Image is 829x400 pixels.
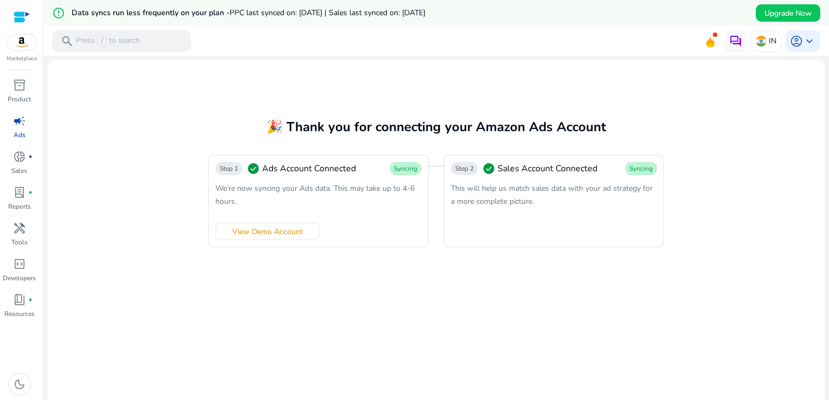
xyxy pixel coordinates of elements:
span: fiber_manual_record [28,190,33,195]
span: Ads Account Connected [262,162,356,175]
span: campaign [13,114,26,127]
span: book_4 [13,293,26,306]
p: Developers [3,273,36,283]
span: keyboard_arrow_down [803,35,816,48]
span: check_circle [247,162,260,175]
p: IN [769,31,776,50]
span: Syncing [394,164,417,173]
img: in.svg [756,36,767,47]
span: / [97,35,107,47]
button: View Demo Account [215,223,320,240]
span: dark_mode [13,378,26,391]
p: Product [8,94,31,104]
span: fiber_manual_record [28,154,33,159]
p: Ads [14,130,25,140]
mat-icon: error_outline [52,7,65,20]
span: Upgrade Now [764,8,812,19]
h5: Data syncs run less frequently on your plan - [72,9,425,18]
p: Tools [11,237,28,247]
span: This will help us match sales data with your ad strategy for a more complete picture. [451,183,653,207]
span: fiber_manual_record [28,298,33,302]
span: We’re now syncing your Ads data. This may take up to 4-6 hours. [215,183,414,207]
p: Reports [8,202,31,211]
img: amazon.svg [7,34,36,50]
span: account_circle [790,35,803,48]
p: Press to search [76,35,140,47]
p: Marketplace [7,55,37,63]
span: PPC last synced on: [DATE] | Sales last synced on: [DATE] [229,8,425,18]
span: Step 1 [220,164,238,173]
span: search [61,35,74,48]
span: Step 2 [455,164,474,173]
span: code_blocks [13,257,26,270]
span: Syncing [629,164,653,173]
span: check_circle [482,162,495,175]
span: View Demo Account [232,226,303,237]
p: Resources [4,309,35,319]
span: lab_profile [13,186,26,199]
span: Sales Account Connected [498,162,597,175]
span: handyman [13,222,26,235]
p: Sales [11,166,27,176]
span: donut_small [13,150,26,163]
span: inventory_2 [13,79,26,92]
button: Upgrade Now [756,4,820,22]
span: 🎉 Thank you for connecting your Amazon Ads Account [266,118,606,136]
